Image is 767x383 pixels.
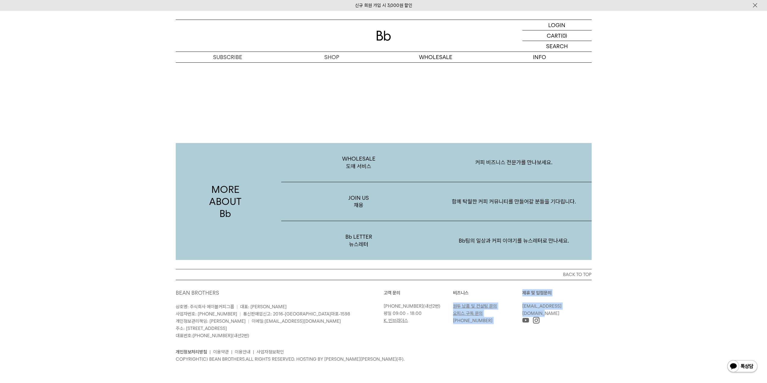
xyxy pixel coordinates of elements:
p: 함께 탁월한 커피 커뮤니티를 만들어갈 분들을 기다립니다. [436,186,592,217]
a: 이용안내 [235,349,250,355]
a: CART (0) [522,30,592,41]
p: MORE ABOUT Bb [176,143,275,260]
p: (0) [561,30,567,41]
a: 오피스 구독 문의 [453,311,483,316]
span: 대표번호: (내선2번) [176,333,249,338]
a: WHOLESALE도매 서비스 커피 비즈니스 전문가를 만나보세요. [281,143,592,182]
a: SUBSCRIBE [176,52,280,62]
p: 고객 문의 [384,289,453,297]
p: 비즈니스 [453,289,522,297]
p: LOGIN [548,20,565,30]
p: SEARCH [546,41,568,52]
span: 사업자번호: [PHONE_NUMBER] [176,311,237,317]
a: 원두 납품 및 컨설팅 문의 [453,303,497,309]
a: [PHONE_NUMBER] [453,318,492,323]
li: | [231,348,232,356]
p: 제휴 및 입점문의 [522,289,592,297]
span: 대표: [PERSON_NAME] [240,304,287,309]
p: Bb팀의 일상과 커피 이야기를 뉴스레터로 만나세요. [436,225,592,256]
a: 개인정보처리방침 [176,349,207,355]
p: (내선2번) [384,303,450,310]
img: 로고 [376,31,391,41]
span: 주소: [STREET_ADDRESS] [176,326,227,331]
a: 신규 회원 가입 시 3,000원 할인 [355,3,412,8]
a: Bb LETTER뉴스레터 Bb팀의 일상과 커피 이야기를 뉴스레터로 만나세요. [281,221,592,260]
img: 카카오톡 채널 1:1 채팅 버튼 [727,359,758,374]
p: Bb LETTER 뉴스레터 [281,221,436,260]
a: SHOP [280,52,384,62]
a: [EMAIL_ADDRESS][DOMAIN_NAME] [522,303,561,316]
a: [PHONE_NUMBER] [384,303,423,309]
button: BACK TO TOP [176,269,592,280]
li: | [209,348,211,356]
p: 커피 비즈니스 전문가를 만나보세요. [436,147,592,178]
span: | [248,319,249,324]
span: 통신판매업신고: 2016-[GEOGRAPHIC_DATA]마포-1598 [243,311,350,317]
li: | [253,348,254,356]
a: K. 빈브라더스 [384,318,408,323]
a: [EMAIL_ADDRESS][DOMAIN_NAME] [265,319,341,324]
p: CART [547,30,561,41]
p: WHOLESALE [384,52,488,62]
a: [PHONE_NUMBER] [193,333,232,338]
p: WHOLESALE 도매 서비스 [281,143,436,182]
a: JOIN US채용 함께 탁월한 커피 커뮤니티를 만들어갈 분들을 기다립니다. [281,182,592,221]
span: 이메일: [252,319,341,324]
p: 평일 09:00 - 18:00 [384,310,450,317]
a: LOGIN [522,20,592,30]
a: 사업자정보확인 [256,349,284,355]
p: JOIN US 채용 [281,182,436,221]
span: 상호명: 주식회사 에이블커피그룹 [176,304,234,309]
span: | [240,311,241,317]
p: COPYRIGHT(C) BEAN BROTHERS. ALL RIGHTS RESERVED. HOSTING BY [PERSON_NAME][PERSON_NAME](주). [176,356,592,363]
span: 개인정보관리책임: [PERSON_NAME] [176,319,246,324]
a: 이용약관 [213,349,229,355]
p: INFO [488,52,592,62]
a: BEAN BROTHERS [176,290,219,296]
span: | [237,304,238,309]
